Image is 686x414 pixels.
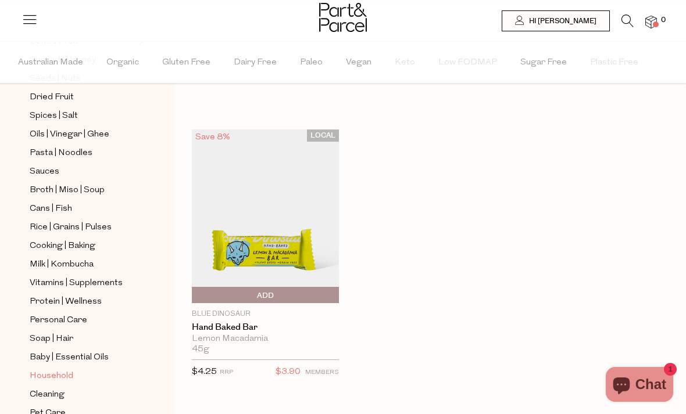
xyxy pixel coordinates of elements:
[30,165,59,179] span: Sauces
[276,365,301,380] span: $3.90
[602,367,677,405] inbox-online-store-chat: Shopify online store chat
[30,127,135,142] a: Oils | Vinegar | Ghee
[220,369,233,376] small: RRP
[346,42,371,83] span: Vegan
[319,3,367,32] img: Part&Parcel
[30,239,95,253] span: Cooking | Baking
[30,276,123,290] span: Vitamins | Supplements
[30,351,109,365] span: Baby | Essential Oils
[300,42,323,83] span: Paleo
[658,15,669,26] span: 0
[192,368,217,376] span: $4.25
[30,314,87,327] span: Personal Care
[305,369,339,376] small: MEMBERS
[30,294,135,309] a: Protein | Wellness
[30,387,135,402] a: Cleaning
[30,90,135,105] a: Dried Fruit
[30,276,135,290] a: Vitamins | Supplements
[526,16,596,26] span: Hi [PERSON_NAME]
[234,42,277,83] span: Dairy Free
[645,16,657,28] a: 0
[30,313,135,327] a: Personal Care
[18,42,83,83] span: Australian Made
[307,129,339,142] span: LOCAL
[520,42,567,83] span: Sugar Free
[30,388,65,402] span: Cleaning
[30,332,73,346] span: Soap | Hair
[30,202,72,216] span: Cans | Fish
[502,10,610,31] a: Hi [PERSON_NAME]
[192,287,339,303] button: Add To Parcel
[30,164,135,179] a: Sauces
[30,332,135,346] a: Soap | Hair
[30,220,135,235] a: Rice | Grains | Pulses
[30,257,135,272] a: Milk | Kombucha
[30,109,135,123] a: Spices | Salt
[30,258,94,272] span: Milk | Kombucha
[395,42,415,83] span: Keto
[30,295,102,309] span: Protein | Wellness
[30,91,74,105] span: Dried Fruit
[438,42,497,83] span: Low FODMAP
[30,221,112,235] span: Rice | Grains | Pulses
[30,146,92,160] span: Pasta | Noodles
[106,42,139,83] span: Organic
[30,201,135,216] a: Cans | Fish
[30,183,105,197] span: Broth | Miso | Soup
[192,322,339,333] a: Hand Baked Bar
[30,369,135,383] a: Household
[30,239,135,253] a: Cooking | Baking
[192,129,234,145] div: Save 8%
[30,109,78,123] span: Spices | Salt
[590,42,638,83] span: Plastic Free
[30,350,135,365] a: Baby | Essential Oils
[192,344,209,355] span: 45g
[192,309,339,319] p: Blue Dinosaur
[30,369,73,383] span: Household
[192,129,339,303] img: Hand Baked Bar
[30,183,135,197] a: Broth | Miso | Soup
[162,42,210,83] span: Gluten Free
[192,334,339,344] div: Lemon Macadamia
[30,146,135,160] a: Pasta | Noodles
[30,128,109,142] span: Oils | Vinegar | Ghee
